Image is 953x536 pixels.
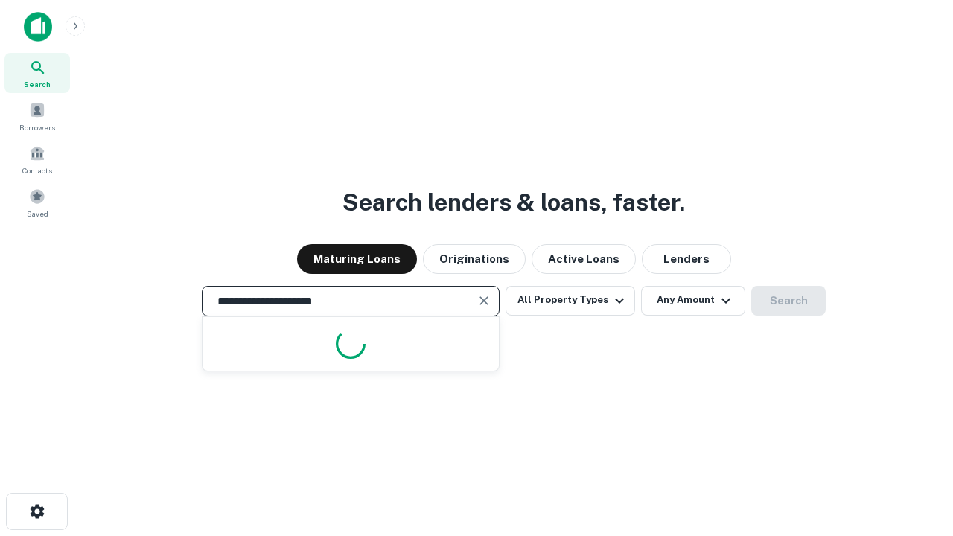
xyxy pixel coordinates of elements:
[24,78,51,90] span: Search
[641,286,745,316] button: Any Amount
[532,244,636,274] button: Active Loans
[423,244,526,274] button: Originations
[4,96,70,136] a: Borrowers
[506,286,635,316] button: All Property Types
[4,53,70,93] a: Search
[4,139,70,179] a: Contacts
[24,12,52,42] img: capitalize-icon.png
[19,121,55,133] span: Borrowers
[342,185,685,220] h3: Search lenders & loans, faster.
[27,208,48,220] span: Saved
[879,417,953,488] iframe: Chat Widget
[22,165,52,176] span: Contacts
[642,244,731,274] button: Lenders
[474,290,494,311] button: Clear
[297,244,417,274] button: Maturing Loans
[4,182,70,223] a: Saved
